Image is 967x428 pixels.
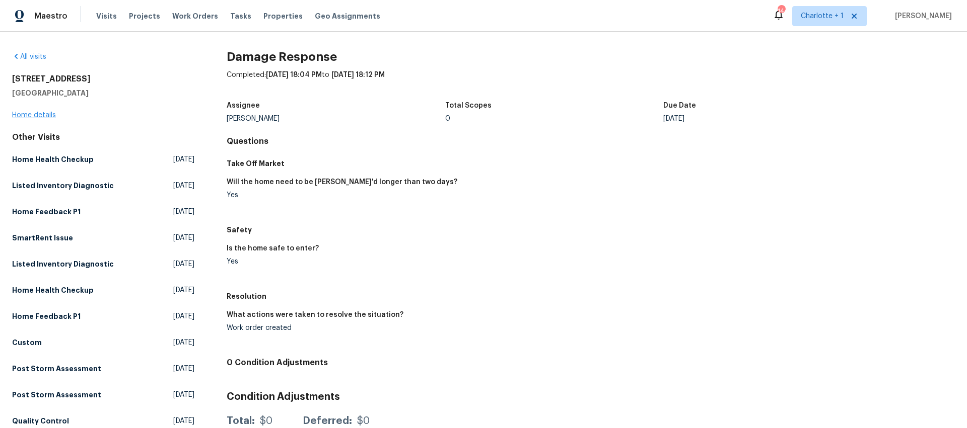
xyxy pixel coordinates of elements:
[12,285,94,295] h5: Home Health Checkup
[227,192,583,199] div: Yes
[227,324,583,331] div: Work order created
[12,132,194,142] div: Other Visits
[227,70,955,96] div: Completed: to
[12,307,194,325] a: Home Feedback P1[DATE]
[173,416,194,426] span: [DATE]
[227,102,260,109] h5: Assignee
[12,207,81,217] h5: Home Feedback P1
[663,102,696,109] h5: Due Date
[12,88,194,98] h5: [GEOGRAPHIC_DATA]
[227,52,955,62] h2: Damage Response
[357,416,370,426] div: $0
[12,360,194,378] a: Post Storm Assessment[DATE]
[778,6,785,16] div: 144
[173,181,194,191] span: [DATE]
[227,136,955,146] h4: Questions
[129,11,160,21] span: Projects
[315,11,380,21] span: Geo Assignments
[801,11,844,21] span: Charlotte + 1
[12,177,194,195] a: Listed Inventory Diagnostic[DATE]
[12,233,73,243] h5: SmartRent Issue
[12,255,194,273] a: Listed Inventory Diagnostic[DATE]
[227,158,955,168] h5: Take Off Market
[227,392,955,402] h3: Condition Adjustments
[12,112,56,119] a: Home details
[173,390,194,400] span: [DATE]
[173,311,194,321] span: [DATE]
[173,154,194,164] span: [DATE]
[227,225,955,235] h5: Safety
[173,364,194,374] span: [DATE]
[263,11,303,21] span: Properties
[227,115,445,122] div: [PERSON_NAME]
[227,179,457,186] h5: Will the home need to be [PERSON_NAME]'d longer than two days?
[12,386,194,404] a: Post Storm Assessment[DATE]
[12,203,194,221] a: Home Feedback P1[DATE]
[227,258,583,265] div: Yes
[227,245,319,252] h5: Is the home safe to enter?
[303,416,352,426] div: Deferred:
[173,337,194,348] span: [DATE]
[12,53,46,60] a: All visits
[445,102,492,109] h5: Total Scopes
[12,416,69,426] h5: Quality Control
[12,74,194,84] h2: [STREET_ADDRESS]
[266,71,322,78] span: [DATE] 18:04 PM
[230,13,251,20] span: Tasks
[172,11,218,21] span: Work Orders
[227,358,955,368] h4: 0 Condition Adjustments
[12,150,194,168] a: Home Health Checkup[DATE]
[331,71,385,78] span: [DATE] 18:12 PM
[173,233,194,243] span: [DATE]
[12,390,101,400] h5: Post Storm Assessment
[12,181,114,191] h5: Listed Inventory Diagnostic
[173,207,194,217] span: [DATE]
[227,291,955,301] h5: Resolution
[12,154,94,164] h5: Home Health Checkup
[173,285,194,295] span: [DATE]
[227,416,255,426] div: Total:
[12,259,114,269] h5: Listed Inventory Diagnostic
[173,259,194,269] span: [DATE]
[12,311,81,321] h5: Home Feedback P1
[12,229,194,247] a: SmartRent Issue[DATE]
[260,416,272,426] div: $0
[96,11,117,21] span: Visits
[445,115,664,122] div: 0
[663,115,882,122] div: [DATE]
[12,337,42,348] h5: Custom
[227,311,403,318] h5: What actions were taken to resolve the situation?
[12,364,101,374] h5: Post Storm Assessment
[891,11,952,21] span: [PERSON_NAME]
[34,11,67,21] span: Maestro
[12,333,194,352] a: Custom[DATE]
[12,281,194,299] a: Home Health Checkup[DATE]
